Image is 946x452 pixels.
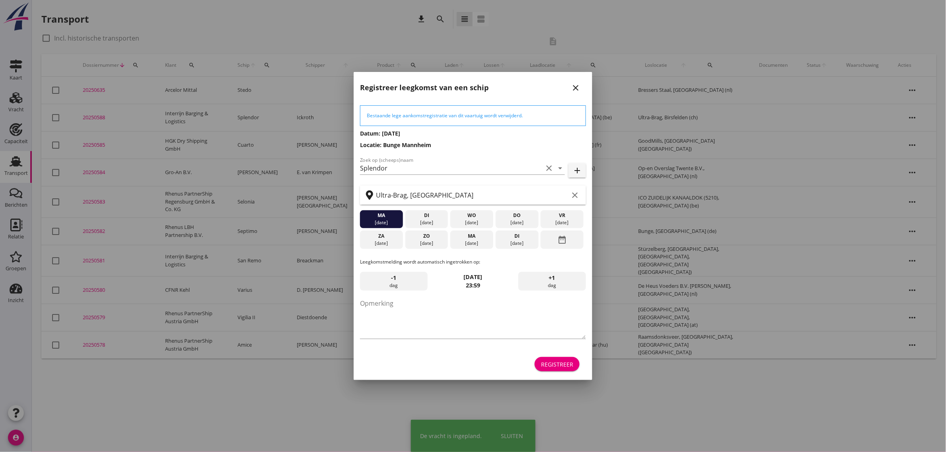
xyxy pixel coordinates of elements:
div: di [407,212,446,219]
h3: Locatie: Bunge Mannheim [360,141,586,149]
p: Leegkomstmelding wordt automatisch ingetrokken op: [360,258,586,266]
div: [DATE] [362,219,401,226]
div: [DATE] [452,219,491,226]
i: add [572,166,582,175]
span: -1 [391,274,397,282]
div: [DATE] [452,240,491,247]
div: di [498,233,537,240]
div: ma [452,233,491,240]
div: [DATE] [498,219,537,226]
h2: Registreer leegkomst van een schip [360,82,489,93]
div: vr [543,212,582,219]
i: arrow_drop_down [555,163,565,173]
div: dag [518,272,586,291]
span: +1 [549,274,555,282]
button: Registreer [535,357,580,371]
input: Zoek op (scheeps)naam [360,162,543,175]
div: [DATE] [407,219,446,226]
i: date_range [557,233,567,247]
div: [DATE] [362,240,401,247]
input: Zoek op terminal of plaats [376,189,568,202]
div: do [498,212,537,219]
i: clear [570,190,580,200]
div: [DATE] [543,219,582,226]
h3: Datum: [DATE] [360,129,586,138]
div: [DATE] [407,240,446,247]
div: dag [360,272,428,291]
strong: [DATE] [464,273,483,281]
div: ma [362,212,401,219]
div: Bestaande lege aankomstregistratie van dit vaartuig wordt verwijderd. [367,112,579,119]
div: zo [407,233,446,240]
div: za [362,233,401,240]
i: clear [544,163,554,173]
div: Registreer [541,360,573,369]
div: [DATE] [498,240,537,247]
div: wo [452,212,491,219]
strong: 23:59 [466,281,480,289]
textarea: Opmerking [360,297,586,339]
i: close [571,83,580,93]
